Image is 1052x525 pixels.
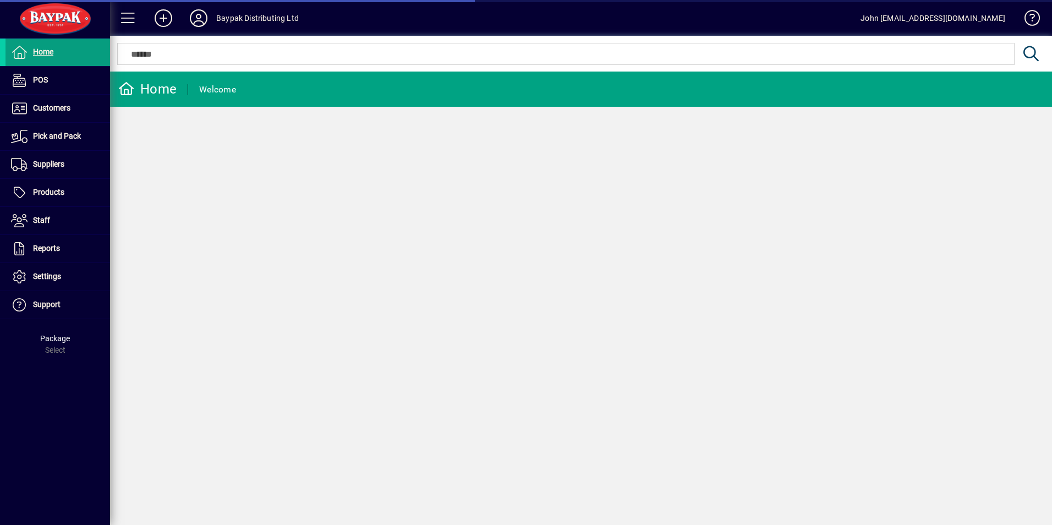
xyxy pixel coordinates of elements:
[33,47,53,56] span: Home
[33,132,81,140] span: Pick and Pack
[6,235,110,262] a: Reports
[118,80,177,98] div: Home
[33,75,48,84] span: POS
[861,9,1005,27] div: John [EMAIL_ADDRESS][DOMAIN_NAME]
[33,300,61,309] span: Support
[6,123,110,150] a: Pick and Pack
[6,263,110,291] a: Settings
[33,188,64,196] span: Products
[216,9,299,27] div: Baypak Distributing Ltd
[6,179,110,206] a: Products
[33,216,50,225] span: Staff
[6,95,110,122] a: Customers
[181,8,216,28] button: Profile
[33,244,60,253] span: Reports
[6,291,110,319] a: Support
[146,8,181,28] button: Add
[40,334,70,343] span: Package
[6,67,110,94] a: POS
[33,160,64,168] span: Suppliers
[33,103,70,112] span: Customers
[6,151,110,178] a: Suppliers
[199,81,236,99] div: Welcome
[6,207,110,234] a: Staff
[1016,2,1038,38] a: Knowledge Base
[33,272,61,281] span: Settings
